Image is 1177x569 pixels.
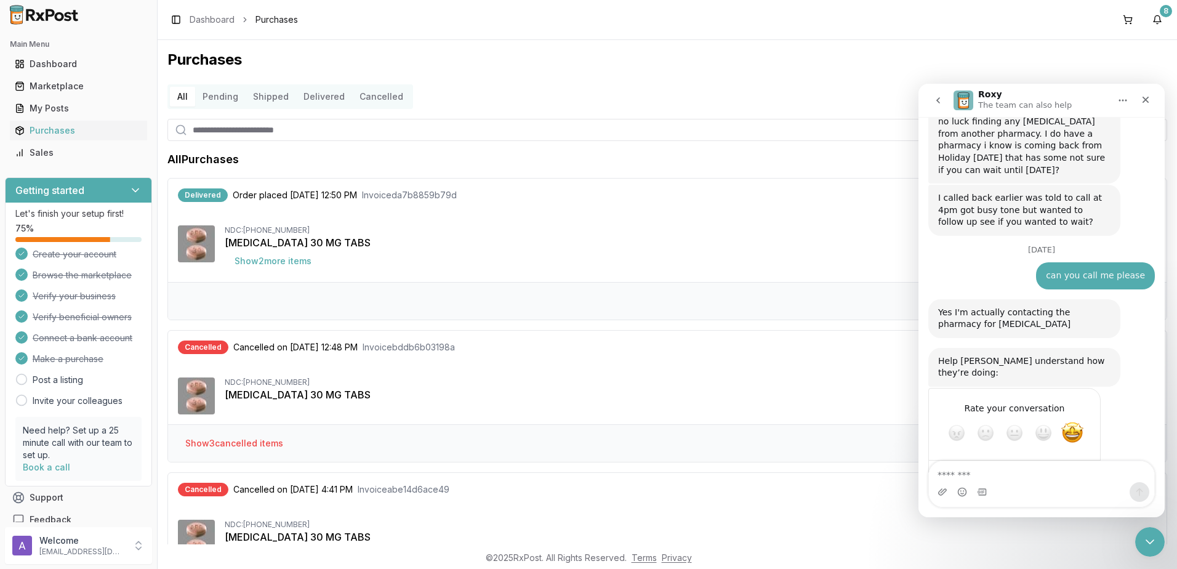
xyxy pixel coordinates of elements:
span: Browse the marketplace [33,269,132,281]
span: Make a purchase [33,353,103,365]
div: NDC: [PHONE_NUMBER] [225,225,1157,235]
span: Create your account [33,248,116,260]
div: Sales [15,147,142,159]
div: NDC: [PHONE_NUMBER] [225,520,1157,530]
span: Order placed [DATE] 12:50 PM [233,189,357,201]
span: Invoice abe14d6ace49 [358,483,449,496]
button: 8 [1147,10,1167,30]
div: NDC: [PHONE_NUMBER] [225,377,1157,387]
div: Dashboard [15,58,142,70]
button: Marketplace [5,76,152,96]
span: Invoice bddb6b03198a [363,341,455,353]
a: Dashboard [190,14,235,26]
div: Marketplace [15,80,142,92]
div: [MEDICAL_DATA] 30 MG TABS [225,235,1157,250]
nav: breadcrumb [190,14,298,26]
span: Connect a bank account [33,332,132,344]
button: Sales [5,143,152,163]
img: Otezla 30 MG TABS [178,520,215,557]
span: Cancelled on [DATE] 4:41 PM [233,483,353,496]
button: Shipped [246,87,296,107]
button: All [170,87,195,107]
iframe: Intercom live chat [1135,527,1165,557]
a: Invite your colleagues [33,395,123,407]
a: Purchases [10,119,147,142]
div: Delivered [178,188,228,202]
button: Purchases [5,121,152,140]
p: Need help? Set up a 25 minute call with our team to set up. [23,424,134,461]
button: Pending [195,87,246,107]
h2: Main Menu [10,39,147,49]
h1: Purchases [167,50,1167,70]
img: Otezla 30 MG TABS [178,377,215,414]
a: Dashboard [10,53,147,75]
p: Welcome [39,535,125,547]
a: My Posts [10,97,147,119]
div: Cancelled [178,341,228,354]
button: Show2more items [225,250,321,272]
iframe: Intercom live chat [918,84,1165,517]
span: Invoice da7b8859b79d [362,189,457,201]
a: Post a listing [33,374,83,386]
h1: All Purchases [167,151,239,168]
div: [MEDICAL_DATA] 30 MG TABS [225,530,1157,544]
p: Let's finish your setup first! [15,208,142,220]
a: Privacy [662,552,692,563]
h3: Getting started [15,183,84,198]
button: Show3cancelled items [175,432,293,454]
div: My Posts [15,102,142,115]
span: Verify beneficial owners [33,311,132,323]
span: Cancelled on [DATE] 12:48 PM [233,341,358,353]
a: Sales [10,142,147,164]
img: User avatar [12,536,32,555]
span: 75 % [15,222,34,235]
a: Book a call [23,462,70,472]
button: Dashboard [5,54,152,74]
span: Purchases [255,14,298,26]
img: Otezla 30 MG TABS [178,225,215,262]
span: Feedback [30,514,71,526]
button: Feedback [5,509,152,531]
a: Terms [632,552,657,563]
span: Verify your business [33,290,116,302]
div: Purchases [15,124,142,137]
button: Support [5,486,152,509]
button: Delivered [296,87,352,107]
button: Cancelled [352,87,411,107]
a: Marketplace [10,75,147,97]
